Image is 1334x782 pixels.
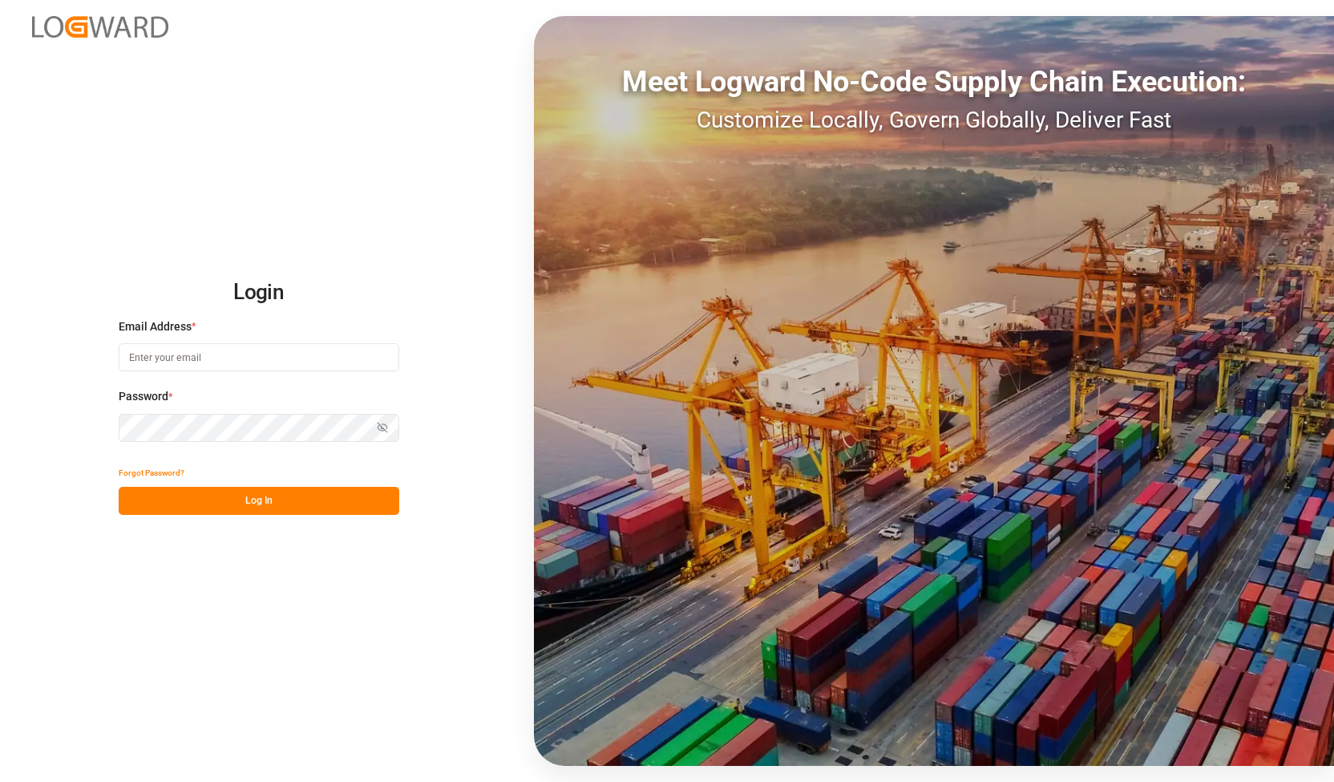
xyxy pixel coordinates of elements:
[32,16,168,38] img: Logward_new_orange.png
[119,487,399,515] button: Log In
[119,459,184,487] button: Forgot Password?
[119,318,192,335] span: Email Address
[119,343,399,371] input: Enter your email
[534,60,1334,103] div: Meet Logward No-Code Supply Chain Execution:
[119,388,168,405] span: Password
[119,267,399,318] h2: Login
[534,103,1334,137] div: Customize Locally, Govern Globally, Deliver Fast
